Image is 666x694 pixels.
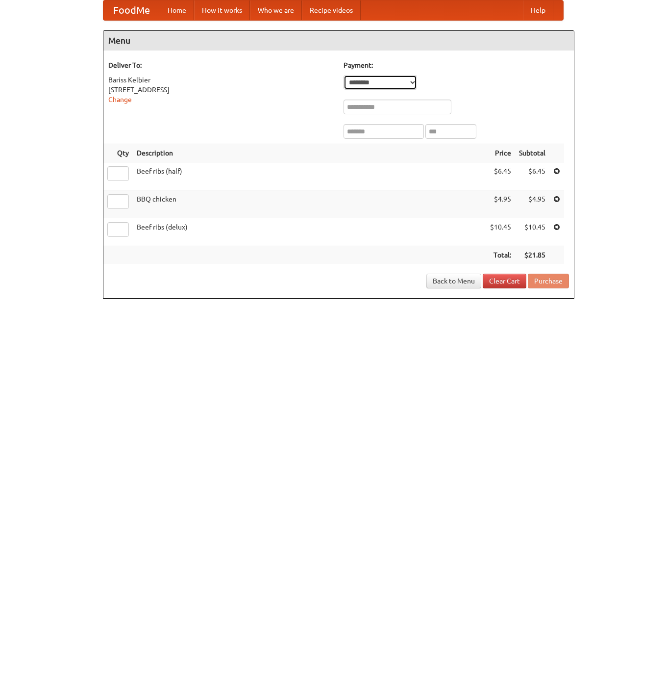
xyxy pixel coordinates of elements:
td: $6.45 [515,162,549,190]
a: Home [160,0,194,20]
h5: Deliver To: [108,60,334,70]
td: $4.95 [515,190,549,218]
button: Purchase [528,274,569,288]
th: Description [133,144,486,162]
a: Recipe videos [302,0,361,20]
a: Change [108,96,132,103]
td: $10.45 [486,218,515,246]
a: Who we are [250,0,302,20]
div: [STREET_ADDRESS] [108,85,334,95]
td: $10.45 [515,218,549,246]
a: Help [523,0,553,20]
td: $4.95 [486,190,515,218]
div: Bariss Kelbier [108,75,334,85]
a: FoodMe [103,0,160,20]
th: Qty [103,144,133,162]
th: $21.85 [515,246,549,264]
h4: Menu [103,31,574,51]
a: How it works [194,0,250,20]
td: Beef ribs (delux) [133,218,486,246]
td: $6.45 [486,162,515,190]
th: Total: [486,246,515,264]
th: Subtotal [515,144,549,162]
th: Price [486,144,515,162]
td: Beef ribs (half) [133,162,486,190]
h5: Payment: [344,60,569,70]
a: Back to Menu [426,274,481,288]
td: BBQ chicken [133,190,486,218]
a: Clear Cart [483,274,526,288]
